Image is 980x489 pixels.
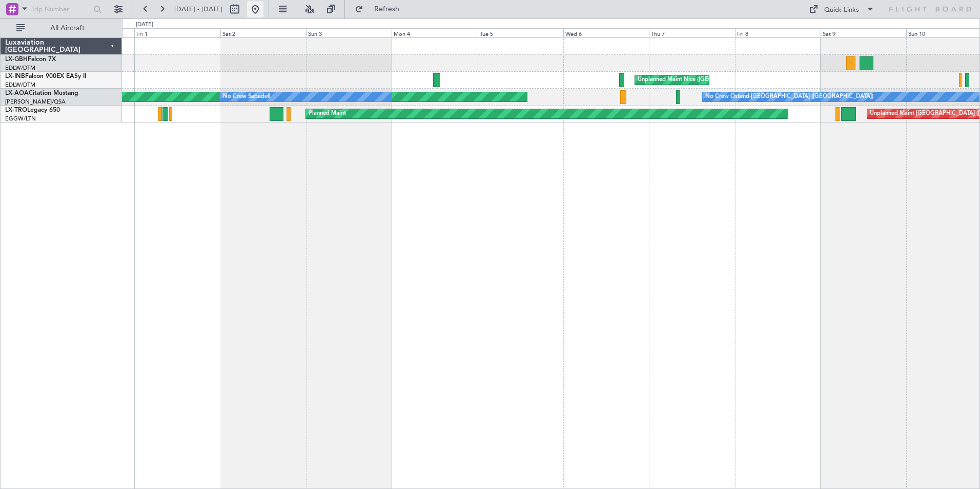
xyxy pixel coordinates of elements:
div: Sat 9 [821,28,906,37]
input: Trip Number [31,2,90,17]
div: Tue 5 [478,28,563,37]
div: Sun 3 [306,28,392,37]
button: Refresh [350,1,412,17]
a: EGGW/LTN [5,115,36,123]
span: Refresh [365,6,409,13]
div: Fri 8 [735,28,821,37]
button: Quick Links [804,1,880,17]
div: Quick Links [824,5,859,15]
div: Wed 6 [563,28,649,37]
div: Planned Maint [309,106,346,121]
span: LX-INB [5,73,25,79]
div: Sat 2 [220,28,306,37]
span: LX-AOA [5,90,29,96]
a: [PERSON_NAME]/QSA [5,98,66,106]
div: [DATE] [136,21,153,29]
a: LX-AOACitation Mustang [5,90,78,96]
a: LX-TROLegacy 650 [5,107,60,113]
span: LX-GBH [5,56,28,63]
a: LX-INBFalcon 900EX EASy II [5,73,86,79]
div: Mon 4 [392,28,477,37]
a: LX-GBHFalcon 7X [5,56,56,63]
div: No Crew Ostend-[GEOGRAPHIC_DATA] ([GEOGRAPHIC_DATA]) [705,89,873,105]
div: Unplanned Maint Nice ([GEOGRAPHIC_DATA]) [638,72,759,88]
span: [DATE] - [DATE] [174,5,222,14]
span: All Aircraft [27,25,108,32]
div: Fri 1 [134,28,220,37]
button: All Aircraft [11,20,111,36]
a: EDLW/DTM [5,64,35,72]
div: Thu 7 [649,28,734,37]
div: No Crew Sabadell [223,89,271,105]
span: LX-TRO [5,107,27,113]
a: EDLW/DTM [5,81,35,89]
